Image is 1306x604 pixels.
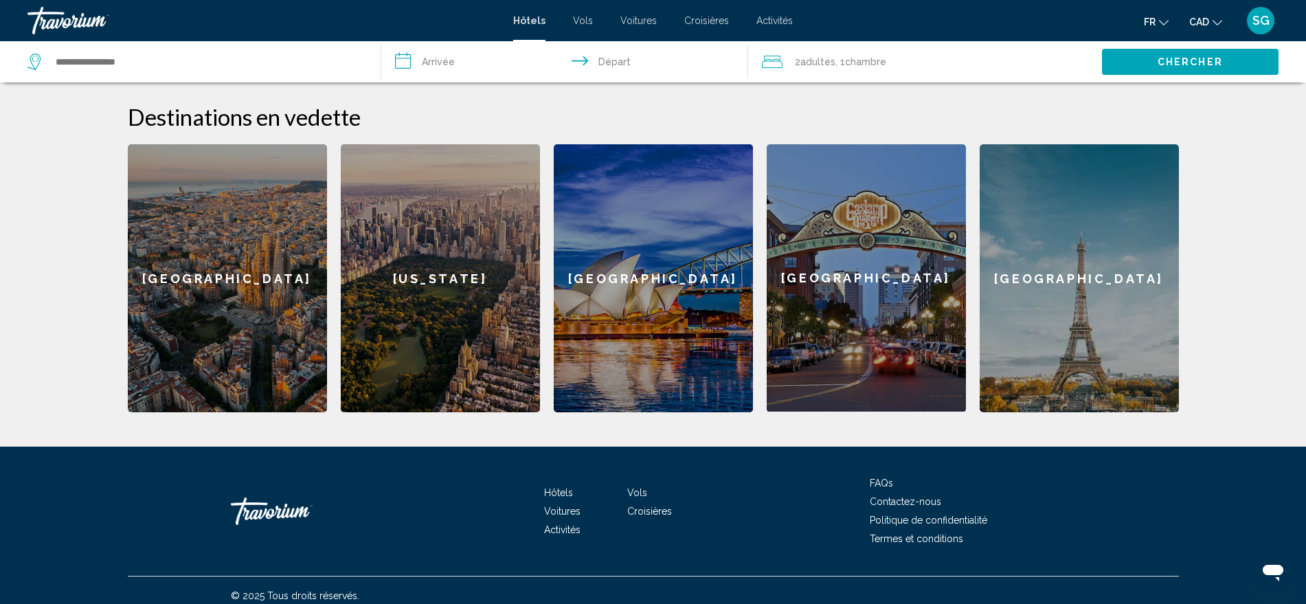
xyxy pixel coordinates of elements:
[513,15,545,26] a: Hôtels
[756,15,793,26] a: Activités
[1158,57,1223,68] span: Chercher
[835,52,886,71] span: , 1
[1144,12,1169,32] button: Change language
[128,103,1179,131] h2: Destinations en vedette
[800,56,835,67] span: Adultes
[627,506,672,517] a: Croisières
[684,15,729,26] a: Croisières
[1144,16,1156,27] span: fr
[1251,549,1295,593] iframe: Bouton de lancement de la fenêtre de messagerie
[1189,16,1209,27] span: CAD
[870,478,893,489] a: FAQs
[573,15,593,26] a: Vols
[870,496,941,507] a: Contactez-nous
[1189,12,1222,32] button: Change currency
[544,506,581,517] a: Voitures
[1252,14,1270,27] span: SG
[554,144,753,412] a: [GEOGRAPHIC_DATA]
[767,144,966,412] div: [GEOGRAPHIC_DATA]
[870,515,987,526] a: Politique de confidentialité
[231,590,359,601] span: © 2025 Tous droits réservés.
[27,7,499,34] a: Travorium
[795,52,835,71] span: 2
[980,144,1179,412] a: [GEOGRAPHIC_DATA]
[231,491,368,532] a: Travorium
[1243,6,1279,35] button: User Menu
[544,524,581,535] a: Activités
[381,41,749,82] button: Check in and out dates
[767,144,966,412] a: [GEOGRAPHIC_DATA]
[341,144,540,412] a: [US_STATE]
[845,56,886,67] span: Chambre
[627,487,647,498] a: Vols
[544,487,573,498] a: Hôtels
[748,41,1102,82] button: Travelers: 2 adults, 0 children
[620,15,657,26] a: Voitures
[870,533,963,544] a: Termes et conditions
[128,144,327,412] a: [GEOGRAPHIC_DATA]
[1102,49,1279,74] button: Chercher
